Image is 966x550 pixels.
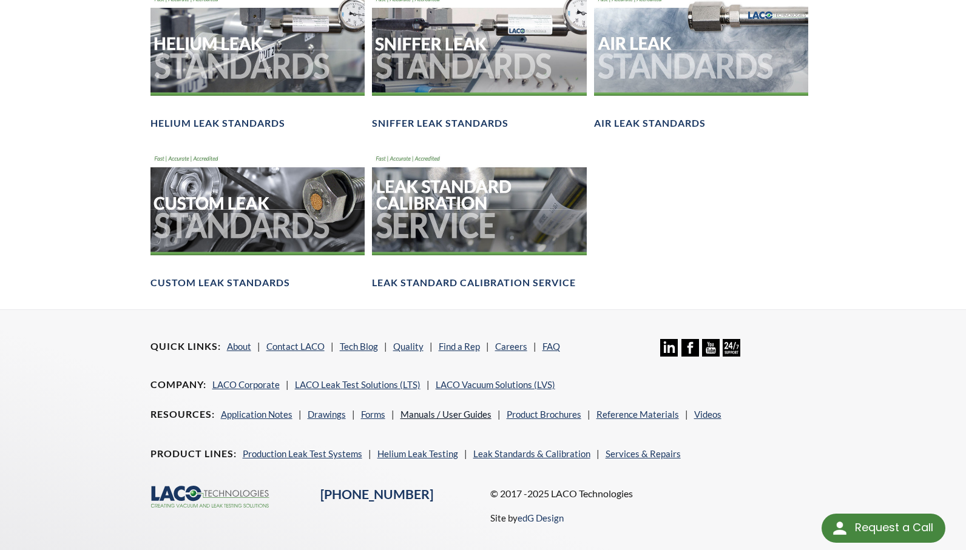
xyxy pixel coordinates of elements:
h4: Quick Links [150,340,221,353]
h4: Custom Leak Standards [150,277,290,289]
a: LACO Leak Test Solutions (LTS) [295,379,421,390]
a: Drawings [308,409,346,420]
a: LACO Corporate [212,379,280,390]
img: 24/7 Support Icon [723,339,740,357]
a: Customer Leak Standards headerCustom Leak Standards [150,149,365,289]
a: Helium Leak Testing [377,448,458,459]
a: Tech Blog [340,341,378,352]
a: 24/7 Support [723,347,740,358]
a: Leak Standards & Calibration [473,448,590,459]
a: Services & Repairs [606,448,681,459]
a: Reference Materials [596,409,679,420]
a: Forms [361,409,385,420]
a: Leak Standard Calibration Service headerLeak Standard Calibration Service [372,149,587,289]
h4: Air Leak Standards [594,117,706,130]
h4: Company [150,378,206,391]
div: Request a Call [822,514,945,543]
a: edG Design [518,512,564,523]
img: round button [830,518,849,538]
a: About [227,341,251,352]
a: Find a Rep [439,341,480,352]
a: Careers [495,341,527,352]
a: Quality [393,341,424,352]
h4: Product Lines [150,448,237,460]
a: [PHONE_NUMBER] [320,486,433,502]
a: Product Brochures [507,409,581,420]
a: Contact LACO [266,341,325,352]
h4: Helium Leak Standards [150,117,285,130]
a: Production Leak Test Systems [243,448,362,459]
a: FAQ [542,341,560,352]
a: Videos [694,409,721,420]
a: LACO Vacuum Solutions (LVS) [436,379,555,390]
h4: Resources [150,408,215,421]
div: Request a Call [855,514,933,542]
p: © 2017 -2025 LACO Technologies [490,486,816,501]
a: Application Notes [221,409,292,420]
h4: Sniffer Leak Standards [372,117,508,130]
a: Manuals / User Guides [400,409,491,420]
p: Site by [490,511,564,525]
h4: Leak Standard Calibration Service [372,277,576,289]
